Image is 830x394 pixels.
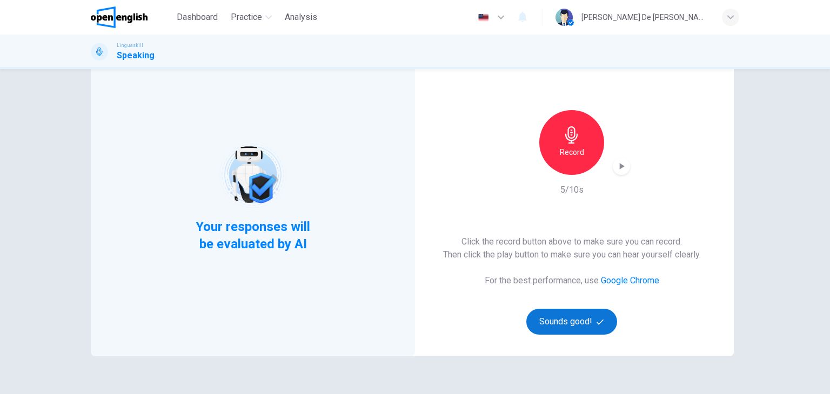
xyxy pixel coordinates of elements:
[477,13,490,22] img: en
[526,309,617,335] button: Sounds good!
[285,11,317,24] span: Analysis
[226,8,276,27] button: Practice
[443,235,701,261] h6: Click the record button above to make sure you can record. Then click the play button to make sur...
[560,184,584,196] h6: 5/10s
[117,42,143,49] span: Linguaskill
[177,11,218,24] span: Dashboard
[581,11,709,24] div: [PERSON_NAME] De [PERSON_NAME]
[188,218,319,253] span: Your responses will be evaluated by AI
[117,49,155,62] h1: Speaking
[172,8,222,27] button: Dashboard
[91,6,148,28] img: OpenEnglish logo
[231,11,262,24] span: Practice
[218,140,287,209] img: robot icon
[555,9,573,26] img: Profile picture
[485,274,659,287] h6: For the best performance, use
[601,275,659,286] a: Google Chrome
[91,6,172,28] a: OpenEnglish logo
[280,8,322,27] button: Analysis
[539,110,604,175] button: Record
[560,146,584,159] h6: Record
